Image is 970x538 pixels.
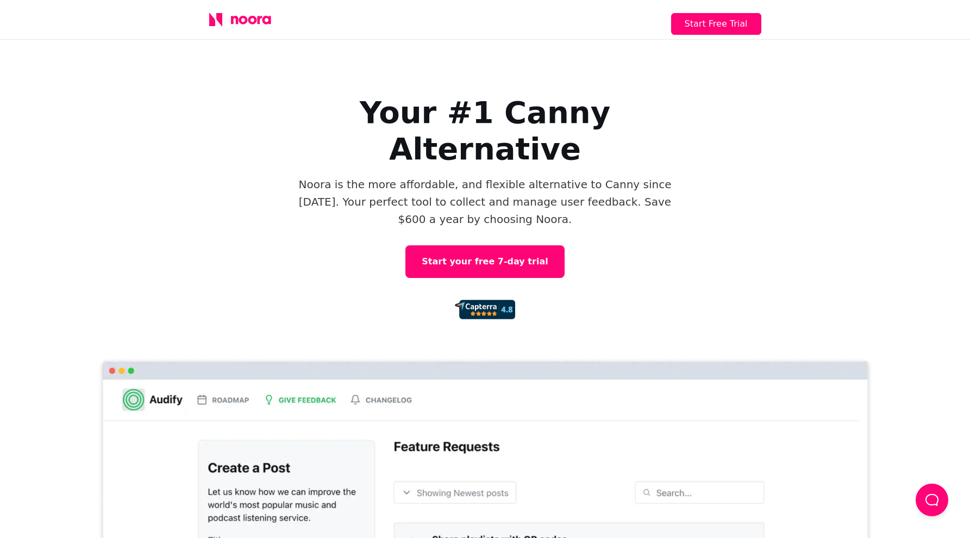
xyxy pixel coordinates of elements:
[455,300,515,319] img: 92d72d4f0927c2c8b0462b8c7b01ca97.png
[268,94,703,167] h1: Your #1 Canny Alternative
[671,13,761,35] button: Start Free Trial
[290,176,681,228] p: Noora is the more affordable, and flexible alternative to Canny since [DATE]. Your perfect tool t...
[405,245,564,278] a: Start your free 7-day trial
[916,484,948,516] button: Load Chat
